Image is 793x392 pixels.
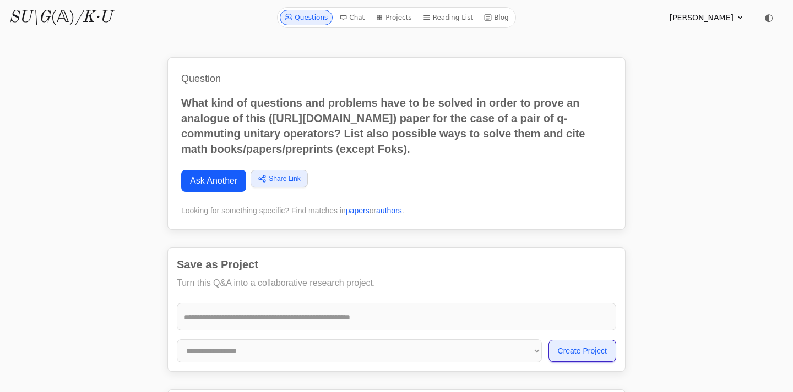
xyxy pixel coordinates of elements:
div: Looking for something specific? Find matches in or . [181,205,612,216]
button: Create Project [548,340,616,362]
a: Questions [280,10,333,25]
a: Chat [335,10,369,25]
span: [PERSON_NAME] [670,12,734,23]
i: SU\G [9,9,51,26]
span: ◐ [764,13,773,23]
p: Turn this Q&A into a collaborative research project. [177,277,616,290]
h2: Save as Project [177,257,616,272]
a: Reading List [419,10,478,25]
button: ◐ [758,7,780,29]
h1: Question [181,71,612,86]
summary: [PERSON_NAME] [670,12,745,23]
a: papers [346,206,370,215]
a: authors [376,206,402,215]
p: What kind of questions and problems have to be solved in order to prove an analogue of this ([URL... [181,95,612,157]
span: Share Link [269,174,300,184]
a: Projects [371,10,416,25]
a: Ask Another [181,170,246,192]
a: SU\G(𝔸)/K·U [9,8,112,27]
a: Blog [480,10,513,25]
i: /K·U [75,9,112,26]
